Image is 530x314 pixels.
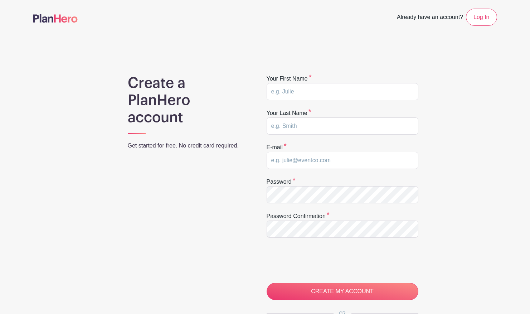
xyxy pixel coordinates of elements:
[267,109,311,117] label: Your last name
[267,178,296,186] label: Password
[267,246,375,274] iframe: reCAPTCHA
[267,83,418,100] input: e.g. Julie
[267,117,418,135] input: e.g. Smith
[267,212,330,221] label: Password confirmation
[267,152,418,169] input: e.g. julie@eventco.com
[267,143,287,152] label: E-mail
[397,10,463,26] span: Already have an account?
[128,141,248,150] p: Get started for free. No credit card required.
[33,14,78,23] img: logo-507f7623f17ff9eddc593b1ce0a138ce2505c220e1c5a4e2b4648c50719b7d32.svg
[466,9,497,26] a: Log In
[128,74,248,126] h1: Create a PlanHero account
[267,74,312,83] label: Your first name
[267,283,418,300] input: CREATE MY ACCOUNT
